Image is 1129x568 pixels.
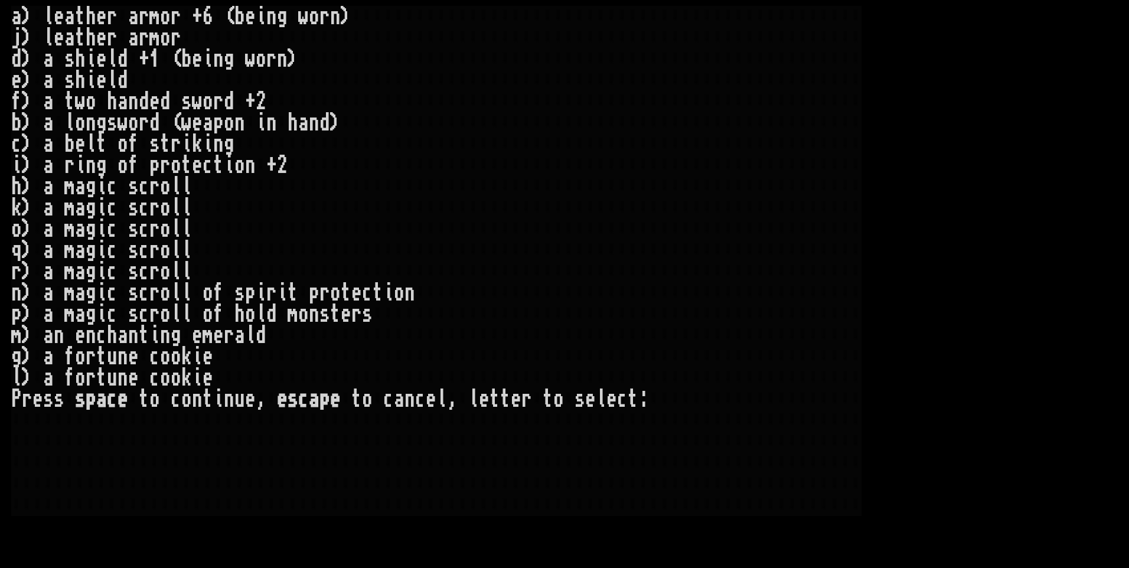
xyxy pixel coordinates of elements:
[160,155,171,176] div: r
[43,112,54,133] div: a
[149,133,160,155] div: s
[171,261,181,282] div: l
[139,218,149,240] div: c
[319,303,330,325] div: s
[149,261,160,282] div: r
[107,325,118,346] div: h
[171,27,181,48] div: r
[139,27,149,48] div: r
[213,112,224,133] div: p
[11,282,22,303] div: n
[75,282,86,303] div: a
[362,282,373,303] div: c
[160,27,171,48] div: o
[86,282,96,303] div: g
[245,48,256,70] div: w
[96,70,107,91] div: e
[203,282,213,303] div: o
[86,91,96,112] div: o
[149,197,160,218] div: r
[160,133,171,155] div: t
[128,6,139,27] div: a
[277,155,288,176] div: 2
[224,112,234,133] div: o
[330,303,341,325] div: t
[171,282,181,303] div: l
[203,155,213,176] div: c
[75,91,86,112] div: w
[22,197,32,218] div: )
[43,303,54,325] div: a
[203,48,213,70] div: i
[171,155,181,176] div: o
[75,197,86,218] div: a
[86,155,96,176] div: n
[171,6,181,27] div: r
[139,325,149,346] div: t
[107,176,118,197] div: c
[64,91,75,112] div: t
[373,282,383,303] div: t
[181,218,192,240] div: l
[192,112,203,133] div: e
[11,218,22,240] div: o
[86,303,96,325] div: g
[160,176,171,197] div: o
[245,6,256,27] div: e
[75,155,86,176] div: i
[128,27,139,48] div: a
[11,133,22,155] div: c
[256,48,266,70] div: o
[22,133,32,155] div: )
[107,261,118,282] div: c
[128,176,139,197] div: s
[288,48,298,70] div: )
[149,325,160,346] div: i
[266,155,277,176] div: +
[43,261,54,282] div: a
[11,240,22,261] div: q
[75,70,86,91] div: h
[171,325,181,346] div: g
[64,133,75,155] div: b
[139,282,149,303] div: c
[107,112,118,133] div: s
[341,303,351,325] div: e
[309,303,319,325] div: n
[149,112,160,133] div: d
[22,112,32,133] div: )
[330,6,341,27] div: n
[139,261,149,282] div: c
[43,27,54,48] div: l
[75,176,86,197] div: a
[86,6,96,27] div: h
[11,91,22,112] div: f
[64,70,75,91] div: s
[149,240,160,261] div: r
[160,6,171,27] div: o
[43,133,54,155] div: a
[139,176,149,197] div: c
[181,112,192,133] div: w
[319,282,330,303] div: r
[171,176,181,197] div: l
[11,70,22,91] div: e
[22,155,32,176] div: )
[86,27,96,48] div: h
[75,27,86,48] div: t
[22,27,32,48] div: )
[171,112,181,133] div: (
[86,261,96,282] div: g
[160,91,171,112] div: d
[22,48,32,70] div: )
[192,91,203,112] div: w
[181,91,192,112] div: s
[224,6,234,27] div: (
[213,303,224,325] div: f
[96,303,107,325] div: i
[298,303,309,325] div: o
[75,133,86,155] div: e
[309,282,319,303] div: p
[54,6,64,27] div: e
[75,240,86,261] div: a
